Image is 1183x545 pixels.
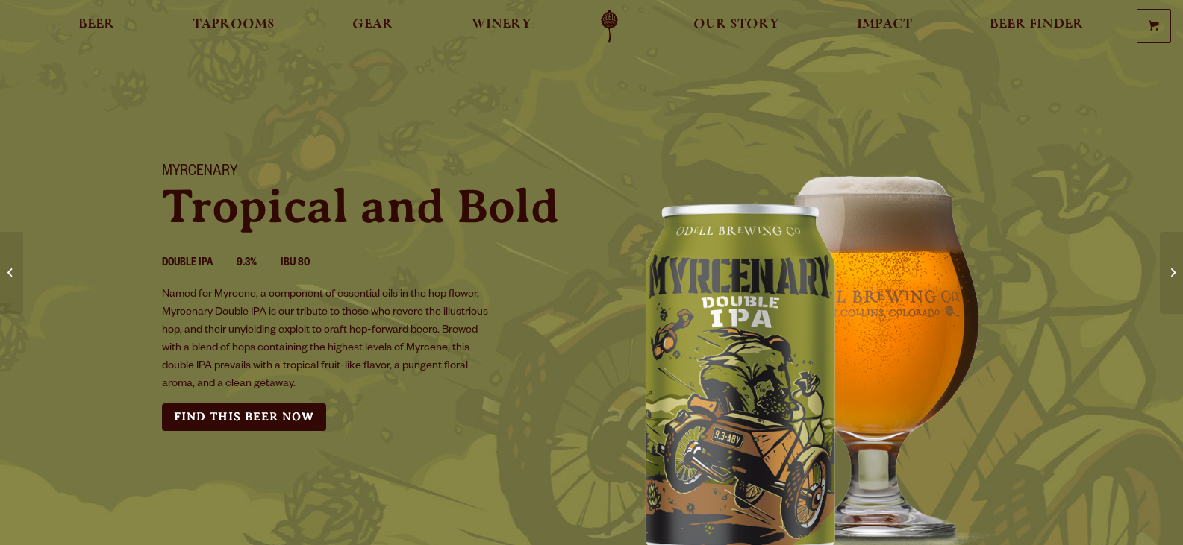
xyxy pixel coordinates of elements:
[162,254,237,274] li: Double IPA
[281,254,334,274] li: IBU 80
[581,10,637,43] a: Odell Home
[78,19,115,31] span: Beer
[162,286,492,394] p: Named for Myrcene, a component of essential oils in the hop flower, Myrcenary Double IPA is our t...
[343,10,403,43] a: Gear
[693,19,779,31] span: Our Story
[847,10,922,43] a: Impact
[857,19,912,31] span: Impact
[990,19,1084,31] span: Beer Finder
[162,163,574,183] h1: Myrcenary
[462,10,541,43] a: Winery
[237,254,281,274] li: 9.3%
[69,10,125,43] a: Beer
[980,10,1093,43] a: Beer Finder
[162,403,326,431] a: Find this Beer Now
[193,19,275,31] span: Taprooms
[352,19,393,31] span: Gear
[472,19,531,31] span: Winery
[183,10,284,43] a: Taprooms
[162,183,574,230] p: Tropical and Bold
[684,10,789,43] a: Our Story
